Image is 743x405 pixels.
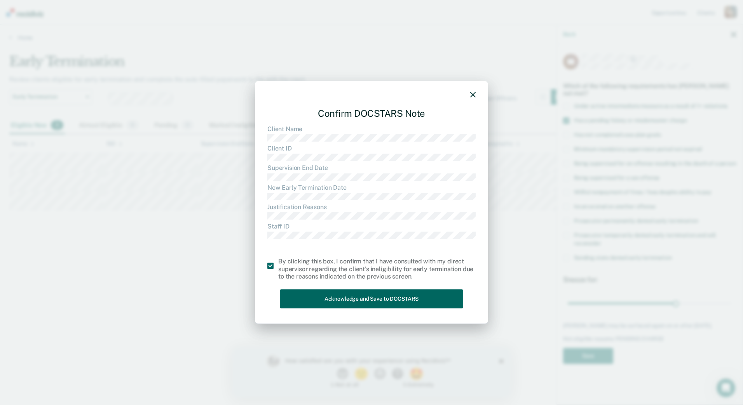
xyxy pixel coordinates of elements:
[53,10,232,17] div: How satisfied are you with your experience using Recidiviz?
[171,35,244,40] div: 5 - Extremely
[122,21,138,33] button: 2
[53,35,126,40] div: 1 - Not at all
[159,21,173,33] button: 4
[267,164,476,171] dt: Supervision End Date
[267,184,476,191] dt: New Early Termination Date
[267,12,271,16] div: Close survey
[267,203,476,211] dt: Justification Reasons
[267,125,476,133] dt: Client Name
[177,21,193,33] button: 5
[267,223,476,230] dt: Staff ID
[34,8,47,20] img: Profile image for Kim
[278,258,476,280] div: By clicking this box, I confirm that I have consulted with my direct supervisor regarding the cli...
[267,145,476,152] dt: Client ID
[141,21,155,33] button: 3
[267,102,476,125] div: Confirm DOCSTARS Note
[280,289,463,308] button: Acknowledge and Save to DOCSTARS
[104,21,118,33] button: 1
